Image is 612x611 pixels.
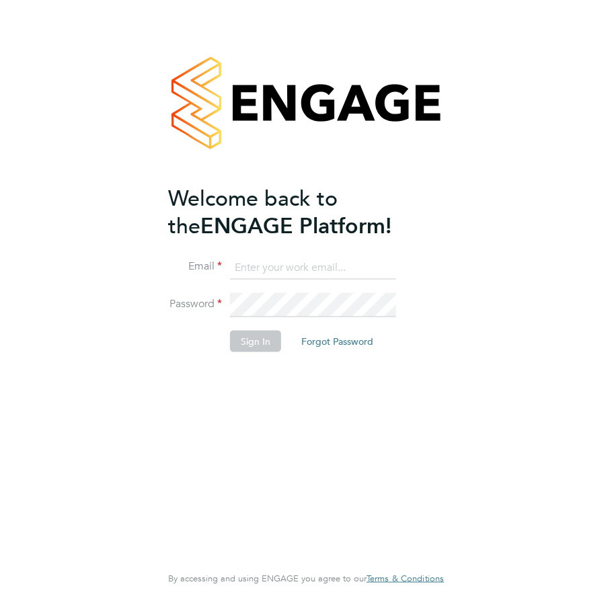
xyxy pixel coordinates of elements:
[291,331,384,352] button: Forgot Password
[168,185,338,239] span: Welcome back to the
[168,573,444,584] span: By accessing and using ENGAGE you agree to our
[168,259,222,274] label: Email
[367,573,444,584] a: Terms & Conditions
[367,573,444,584] span: Terms & Conditions
[230,331,281,352] button: Sign In
[230,255,396,280] input: Enter your work email...
[168,184,430,239] h2: ENGAGE Platform!
[168,297,222,311] label: Password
